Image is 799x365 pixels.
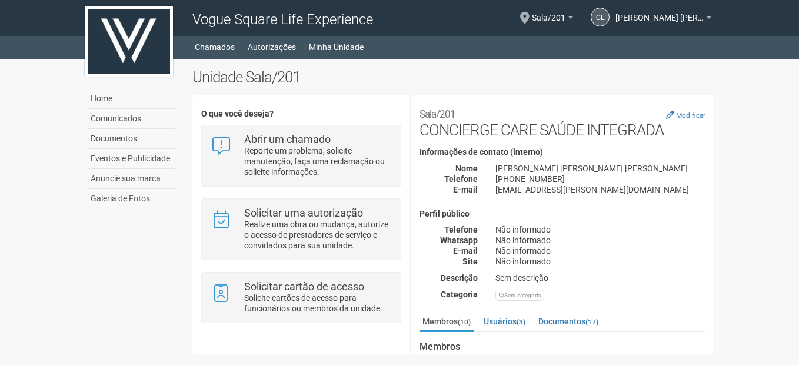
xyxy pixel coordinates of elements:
a: Documentos [88,129,175,149]
a: Galeria de Fotos [88,189,175,208]
h4: Informações de contato (interno) [420,148,705,157]
div: Não informado [487,245,714,256]
a: Minha Unidade [309,39,364,55]
a: Autorizações [248,39,296,55]
a: Solicitar uma autorização Realize uma obra ou mudança, autorize o acesso de prestadores de serviç... [211,208,391,251]
a: Usuários(3) [481,313,528,330]
a: Abrir um chamado Reporte um problema, solicite manutenção, faça uma reclamação ou solicite inform... [211,134,391,177]
div: Não informado [487,256,714,267]
strong: Whatsapp [440,235,478,245]
p: Reporte um problema, solicite manutenção, faça uma reclamação ou solicite informações. [244,145,392,177]
a: Eventos e Publicidade [88,149,175,169]
a: Sala/201 [532,15,573,24]
a: Comunicados [88,109,175,129]
strong: Membros [420,341,705,352]
a: Anuncie sua marca [88,169,175,189]
div: [EMAIL_ADDRESS][PERSON_NAME][DOMAIN_NAME] [487,184,714,195]
a: Documentos(17) [535,313,601,330]
strong: Site [462,257,478,266]
strong: Solicitar uma autorização [244,207,363,219]
a: Solicitar cartão de acesso Solicite cartões de acesso para funcionários ou membros da unidade. [211,281,391,314]
small: (10) [458,318,471,326]
strong: E-mail [453,246,478,255]
div: Sem categoria [495,290,544,301]
a: Home [88,89,175,109]
small: (3) [517,318,525,326]
span: Vogue Square Life Experience [192,11,373,28]
a: CL [591,8,610,26]
strong: Nome [455,164,478,173]
small: Modificar [676,111,705,120]
p: Solicite cartões de acesso para funcionários ou membros da unidade. [244,293,392,314]
h2: Unidade Sala/201 [192,68,714,86]
p: Realize uma obra ou mudança, autorize o acesso de prestadores de serviço e convidados para sua un... [244,219,392,251]
strong: Categoria [441,290,478,299]
strong: Solicitar cartão de acesso [244,280,364,293]
strong: Descrição [441,273,478,283]
strong: Abrir um chamado [244,133,331,145]
img: logo.jpg [85,6,173,77]
strong: Telefone [444,174,478,184]
span: Camila Lobo Nunes Moll [615,2,704,22]
strong: Telefone [444,225,478,234]
div: [PERSON_NAME] [PERSON_NAME] [PERSON_NAME] [487,163,714,174]
strong: E-mail [453,185,478,194]
small: (17) [585,318,598,326]
div: Não informado [487,224,714,235]
a: Modificar [666,110,705,120]
h4: Perfil público [420,210,705,218]
a: Chamados [195,39,235,55]
div: Sem descrição [487,273,714,283]
div: Não informado [487,235,714,245]
a: [PERSON_NAME] [PERSON_NAME] [PERSON_NAME] [615,15,711,24]
small: Sala/201 [420,108,455,120]
a: Membros(10) [420,313,474,332]
span: Sala/201 [532,2,565,22]
h4: O que você deseja? [201,109,401,118]
div: [PHONE_NUMBER] [487,174,714,184]
h2: CONCIERGE CARE SAÚDE INTEGRADA [420,104,705,139]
